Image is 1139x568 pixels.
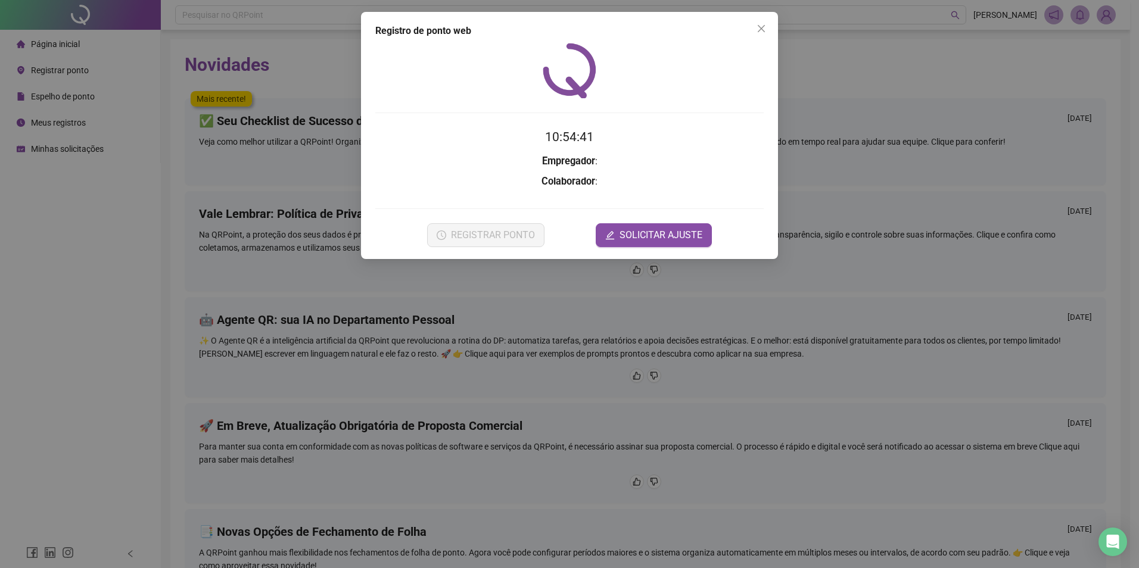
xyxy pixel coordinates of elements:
[545,130,594,144] time: 10:54:41
[542,155,595,167] strong: Empregador
[543,43,596,98] img: QRPoint
[375,24,764,38] div: Registro de ponto web
[375,174,764,189] h3: :
[596,223,712,247] button: editSOLICITAR AJUSTE
[620,228,702,242] span: SOLICITAR AJUSTE
[752,19,771,38] button: Close
[427,223,544,247] button: REGISTRAR PONTO
[1098,528,1127,556] div: Open Intercom Messenger
[757,24,766,33] span: close
[542,176,595,187] strong: Colaborador
[375,154,764,169] h3: :
[605,230,615,240] span: edit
